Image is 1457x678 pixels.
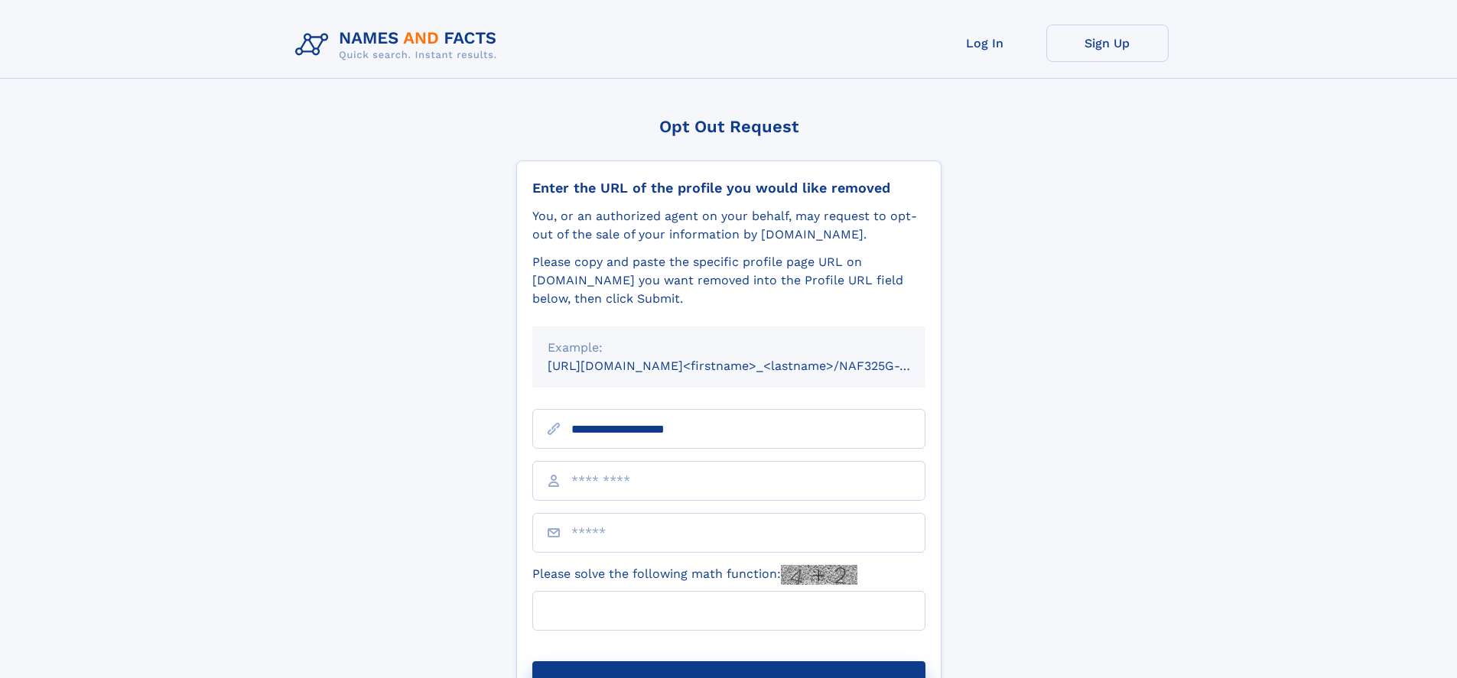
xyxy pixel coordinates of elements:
a: Log In [924,24,1046,62]
div: You, or an authorized agent on your behalf, may request to opt-out of the sale of your informatio... [532,207,925,244]
img: Logo Names and Facts [289,24,509,66]
div: Opt Out Request [516,117,942,136]
div: Please copy and paste the specific profile page URL on [DOMAIN_NAME] you want removed into the Pr... [532,253,925,308]
div: Example: [548,339,910,357]
small: [URL][DOMAIN_NAME]<firstname>_<lastname>/NAF325G-xxxxxxxx [548,358,955,373]
div: Enter the URL of the profile you would like removed [532,180,925,196]
label: Please solve the following math function: [532,565,857,585]
a: Sign Up [1046,24,1169,62]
